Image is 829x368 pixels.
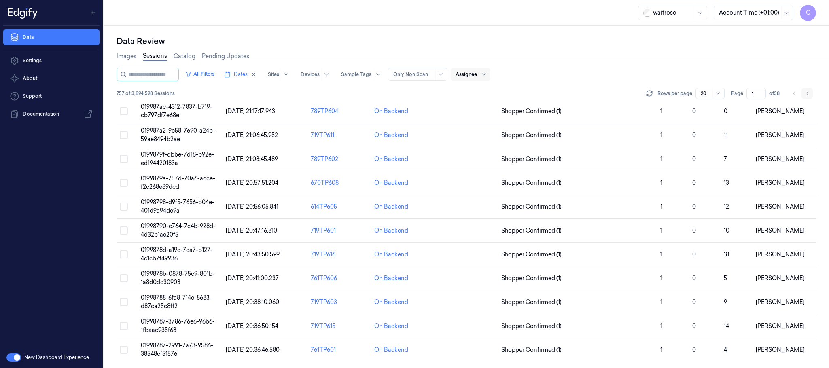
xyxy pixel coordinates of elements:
[311,322,368,330] div: 719TP615
[374,203,408,211] div: On Backend
[311,131,368,140] div: 719TP611
[692,346,696,353] span: 0
[374,322,408,330] div: On Backend
[120,179,128,187] button: Select row
[141,246,213,262] span: 0199878d-a19c-7ca7-b127-4c1cb7f49936
[789,88,813,99] nav: pagination
[501,298,562,307] span: Shopper Confirmed (1)
[226,155,278,163] span: [DATE] 21:03:45.489
[202,52,249,61] a: Pending Updates
[226,275,279,282] span: [DATE] 20:41:00.237
[501,179,562,187] span: Shopper Confirmed (1)
[141,175,215,190] span: 0199879a-757d-70a6-acce-f2c268e89dcd
[501,107,562,116] span: Shopper Confirmed (1)
[120,131,128,139] button: Select row
[660,322,662,330] span: 1
[120,298,128,306] button: Select row
[724,203,729,210] span: 12
[226,131,278,139] span: [DATE] 21:06:45.952
[501,226,562,235] span: Shopper Confirmed (1)
[374,226,408,235] div: On Backend
[117,36,816,47] div: Data Review
[182,68,218,80] button: All Filters
[374,346,408,354] div: On Backend
[117,90,175,97] span: 757 of 3,894,528 Sessions
[756,251,804,258] span: [PERSON_NAME]
[756,227,804,234] span: [PERSON_NAME]
[3,53,100,69] a: Settings
[120,155,128,163] button: Select row
[311,203,368,211] div: 614TP605
[801,88,813,99] button: Go to next page
[724,179,729,186] span: 13
[234,71,248,78] span: Dates
[800,5,816,21] button: C
[724,322,729,330] span: 14
[692,251,696,258] span: 0
[226,227,277,234] span: [DATE] 20:47:16.810
[311,298,368,307] div: 719TP603
[311,274,368,283] div: 761TP606
[374,107,408,116] div: On Backend
[724,298,727,306] span: 9
[141,199,214,214] span: 01998798-d9f5-7656-b04e-401d9a94dc9a
[756,322,804,330] span: [PERSON_NAME]
[143,52,167,61] a: Sessions
[226,298,279,306] span: [DATE] 20:38:10.060
[724,155,727,163] span: 7
[692,179,696,186] span: 0
[692,203,696,210] span: 0
[3,29,100,45] a: Data
[501,322,562,330] span: Shopper Confirmed (1)
[660,155,662,163] span: 1
[3,70,100,87] button: About
[226,346,280,353] span: [DATE] 20:36:46.580
[692,108,696,115] span: 0
[724,108,727,115] span: 0
[692,298,696,306] span: 0
[226,322,278,330] span: [DATE] 20:36:50.154
[724,131,728,139] span: 11
[120,274,128,282] button: Select row
[226,251,280,258] span: [DATE] 20:43:50.599
[174,52,195,61] a: Catalog
[756,108,804,115] span: [PERSON_NAME]
[756,131,804,139] span: [PERSON_NAME]
[501,155,562,163] span: Shopper Confirmed (1)
[660,298,662,306] span: 1
[120,203,128,211] button: Select row
[724,227,729,234] span: 10
[120,250,128,258] button: Select row
[692,322,696,330] span: 0
[692,227,696,234] span: 0
[756,275,804,282] span: [PERSON_NAME]
[87,6,100,19] button: Toggle Navigation
[501,203,562,211] span: Shopper Confirmed (1)
[756,155,804,163] span: [PERSON_NAME]
[756,346,804,353] span: [PERSON_NAME]
[141,151,214,167] span: 0199879f-dbbe-7d18-b92e-ed194420183a
[141,270,215,286] span: 0199878b-0878-75c9-801b-1a8d0dc30903
[501,131,562,140] span: Shopper Confirmed (1)
[374,250,408,259] div: On Backend
[141,127,215,143] span: 019987a2-9e58-7690-a24b-59ae8494b2ae
[311,250,368,259] div: 719TP616
[756,179,804,186] span: [PERSON_NAME]
[374,155,408,163] div: On Backend
[120,322,128,330] button: Select row
[311,346,368,354] div: 761TP601
[731,90,743,97] span: Page
[226,179,278,186] span: [DATE] 20:57:51.204
[756,203,804,210] span: [PERSON_NAME]
[374,298,408,307] div: On Backend
[692,131,696,139] span: 0
[501,346,562,354] span: Shopper Confirmed (1)
[769,90,782,97] span: of 38
[660,179,662,186] span: 1
[724,346,727,353] span: 4
[374,131,408,140] div: On Backend
[120,226,128,235] button: Select row
[311,179,368,187] div: 670TP608
[3,106,100,122] a: Documentation
[226,203,278,210] span: [DATE] 20:56:05.841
